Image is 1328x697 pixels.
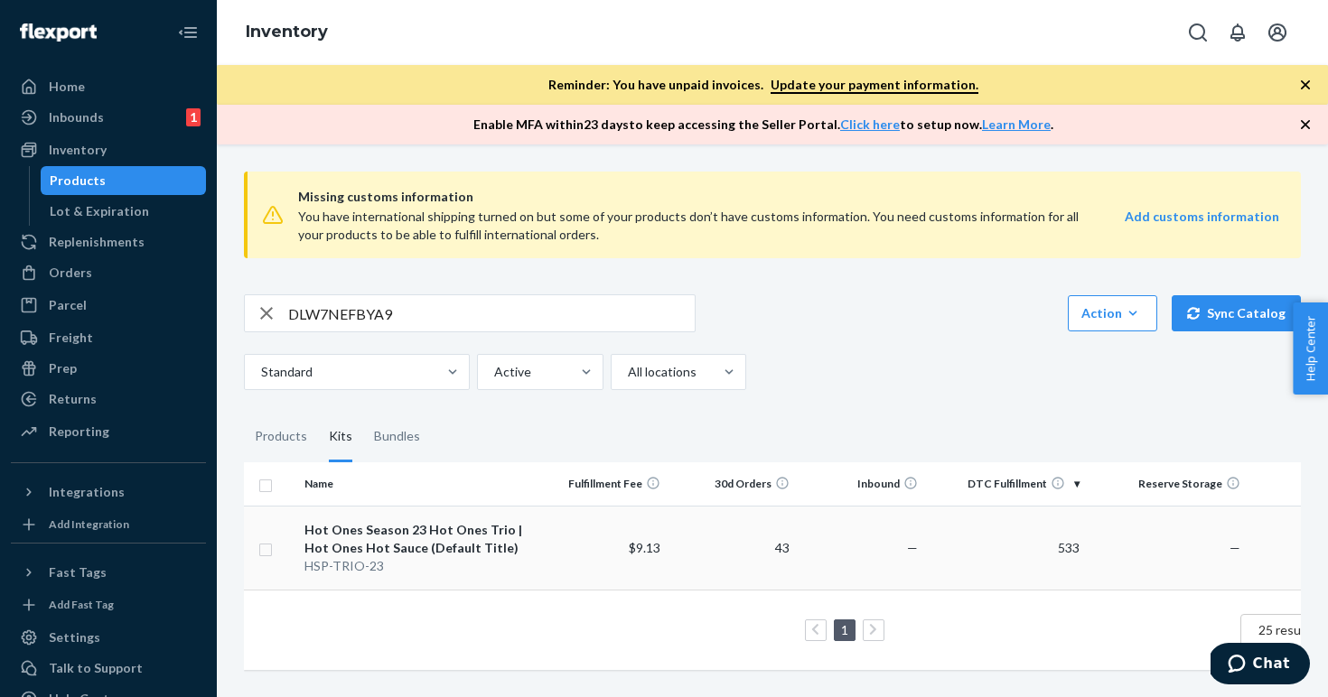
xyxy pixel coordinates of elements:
a: Replenishments [11,228,206,256]
div: Fast Tags [49,563,107,581]
a: Add Fast Tag [11,594,206,616]
a: Update your payment information. [771,77,978,94]
th: Inbound [797,462,926,506]
div: HSP-TRIO-23 [304,557,531,575]
td: 533 [925,506,1086,590]
button: Close Navigation [170,14,206,51]
button: Open Search Box [1180,14,1216,51]
button: Talk to Support [11,654,206,683]
a: Add customs information [1125,208,1279,244]
button: Sync Catalog [1172,295,1301,331]
button: Open account menu [1259,14,1295,51]
a: Settings [11,623,206,652]
input: Search inventory by name or sku [288,295,695,331]
div: Products [255,412,307,462]
div: Replenishments [49,233,145,251]
th: Name [297,462,538,506]
div: Hot Ones Season 23 Hot Ones Trio | Hot Ones Hot Sauce (Default Title) [304,521,531,557]
a: Returns [11,385,206,414]
a: Home [11,72,206,101]
a: Page 1 is your current page [837,622,852,637]
input: All locations [626,363,628,381]
div: Orders [49,264,92,282]
span: Missing customs information [298,186,1279,208]
a: Add Integration [11,514,206,535]
button: Action [1068,295,1157,331]
th: DTC Fulfillment [925,462,1086,506]
strong: Add customs information [1125,209,1279,224]
a: Inventory [246,22,328,42]
button: Integrations [11,478,206,506]
div: Reporting [49,423,109,441]
a: Products [41,166,207,195]
div: 1 [186,108,201,126]
th: Fulfillment Fee [539,462,669,506]
div: Inventory [49,141,107,159]
a: Click here [840,116,900,132]
div: Add Fast Tag [49,597,114,612]
div: Parcel [49,296,87,314]
div: Add Integration [49,516,129,532]
a: Inventory [11,135,206,164]
span: — [907,540,918,555]
div: Home [49,78,85,96]
div: Prep [49,359,77,377]
button: Help Center [1293,302,1328,395]
ol: breadcrumbs [231,6,342,59]
div: Inbounds [49,108,104,126]
a: Orders [11,258,206,287]
a: Lot & Expiration [41,197,207,226]
div: Talk to Support [49,659,143,677]
div: Returns [49,390,97,408]
p: Reminder: You have unpaid invoices. [548,76,978,94]
img: Flexport logo [20,23,97,42]
div: Integrations [49,483,125,501]
a: Reporting [11,417,206,446]
th: 30d Orders [668,462,797,506]
span: $9.13 [629,540,660,555]
div: Freight [49,329,93,347]
div: Products [50,172,106,190]
div: Action [1081,304,1144,322]
iframe: Opens a widget where you can chat to one of our agents [1211,643,1310,688]
a: Parcel [11,291,206,320]
th: Reserve Storage [1087,462,1248,506]
div: Bundles [374,412,420,462]
p: Enable MFA within 23 days to keep accessing the Seller Portal. to setup now. . [473,116,1053,134]
a: Prep [11,354,206,383]
button: Fast Tags [11,558,206,587]
div: You have international shipping turned on but some of your products don’t have customs informatio... [298,208,1083,244]
a: Inbounds1 [11,103,206,132]
div: Lot & Expiration [50,202,149,220]
button: Open notifications [1220,14,1256,51]
td: 43 [668,506,797,590]
input: Active [492,363,494,381]
a: Learn More [982,116,1051,132]
div: Kits [329,412,352,462]
input: Standard [259,363,261,381]
a: Freight [11,323,206,352]
div: Settings [49,628,100,646]
span: — [1230,540,1240,555]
